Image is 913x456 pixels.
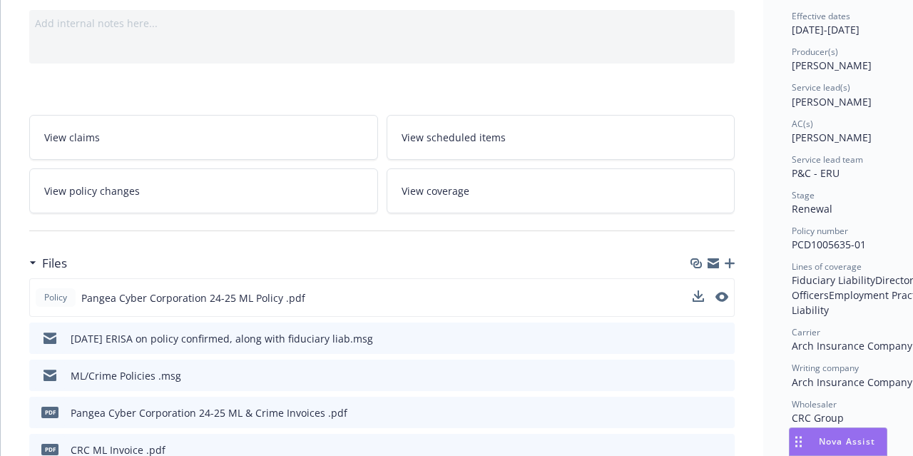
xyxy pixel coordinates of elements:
span: P&C - ERU [792,166,840,180]
span: [PERSON_NAME] [792,95,872,108]
span: Lines of coverage [792,260,862,273]
button: download file [693,290,704,305]
span: CRC Group [792,411,844,425]
span: Pangea Cyber Corporation 24-25 ML Policy .pdf [81,290,305,305]
div: Pangea Cyber Corporation 24-25 ML & Crime Invoices .pdf [71,405,347,420]
span: Fiduciary Liability [792,273,875,287]
span: View coverage [402,183,469,198]
span: pdf [41,407,58,417]
button: Nova Assist [789,427,887,456]
span: Arch Insurance Company [792,339,912,353]
span: Renewal [792,202,832,216]
span: Nova Assist [819,435,875,447]
span: Arch Insurance Company [792,375,912,389]
button: download file [693,331,705,346]
div: Drag to move [790,428,807,455]
button: download file [693,405,705,420]
span: Service lead(s) [792,81,850,93]
span: AC(s) [792,118,813,130]
button: preview file [715,290,728,305]
a: View policy changes [29,168,378,213]
button: preview file [716,331,729,346]
span: [PERSON_NAME] [792,59,872,72]
span: Effective dates [792,10,850,22]
span: pdf [41,444,58,455]
button: download file [693,368,705,383]
span: Writing company [792,362,859,374]
div: Add internal notes here... [35,16,729,31]
span: Service lead team [792,153,863,166]
span: Stage [792,189,815,201]
span: View policy changes [44,183,140,198]
button: preview file [715,292,728,302]
span: View scheduled items [402,130,506,145]
span: View claims [44,130,100,145]
button: download file [693,290,704,302]
div: [DATE] ERISA on policy confirmed, along with fiduciary liab.msg [71,331,373,346]
button: preview file [716,368,729,383]
span: Policy number [792,225,848,237]
a: View scheduled items [387,115,735,160]
span: Wholesaler [792,398,837,410]
h3: Files [42,254,67,273]
span: Policy [41,291,70,304]
button: preview file [716,405,729,420]
span: [PERSON_NAME] [792,131,872,144]
span: PCD1005635-01 [792,238,866,251]
span: Carrier [792,326,820,338]
span: Producer(s) [792,46,838,58]
div: ML/Crime Policies .msg [71,368,181,383]
div: Files [29,254,67,273]
a: View coverage [387,168,735,213]
a: View claims [29,115,378,160]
